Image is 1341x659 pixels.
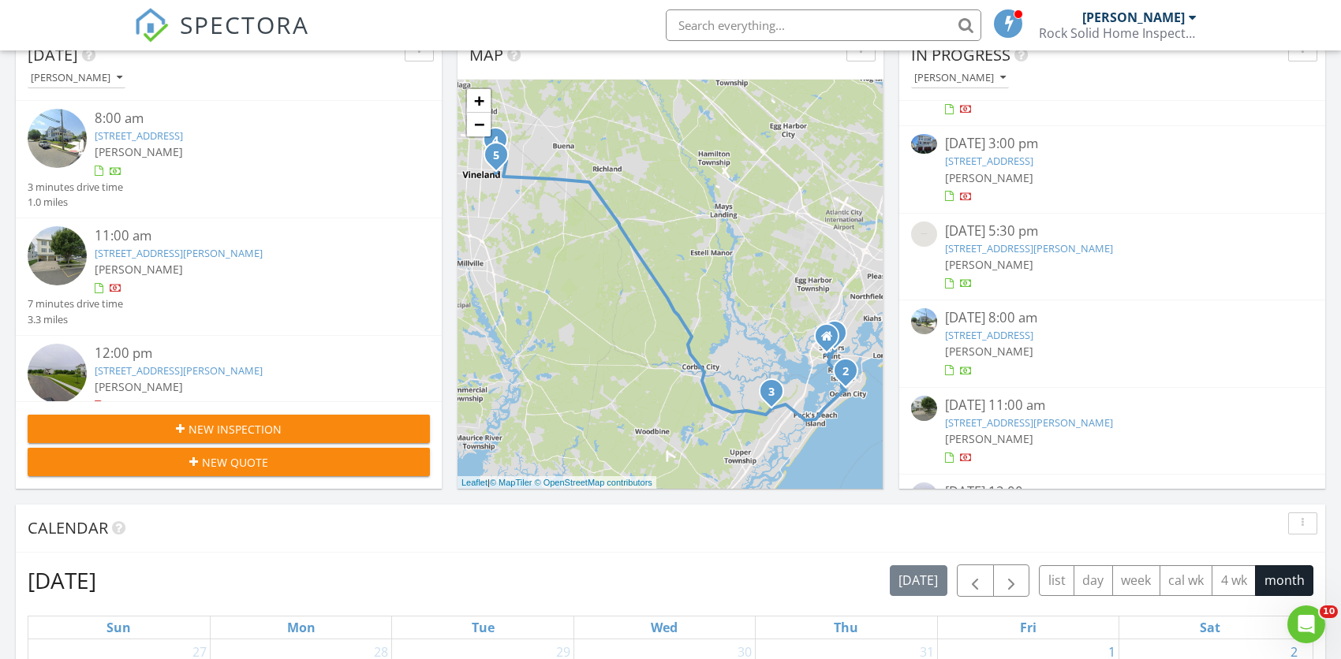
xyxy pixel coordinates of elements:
button: list [1039,565,1074,596]
a: SPECTORA [134,21,309,54]
div: 2 Henry Road, Upper Township, NJ 08223 [771,391,781,400]
button: [PERSON_NAME] [28,68,125,89]
img: streetview [28,109,87,168]
span: 10 [1320,605,1338,618]
div: 12:00 pm [95,344,397,363]
img: streetview [911,396,937,422]
a: © MapTiler [490,478,532,487]
a: [DATE] 11:00 am [STREET_ADDRESS][PERSON_NAME] [PERSON_NAME] [911,396,1313,466]
button: Next month [993,564,1030,597]
div: 11:00 am [95,226,397,246]
img: streetview [28,226,87,285]
div: [DATE] 12:00 pm [945,482,1280,502]
button: Previous month [957,564,994,597]
a: Zoom in [467,89,491,113]
a: [DATE] 12:00 pm [STREET_ADDRESS][PERSON_NAME] [PERSON_NAME] [911,482,1313,553]
a: Sunday [103,616,134,639]
a: [DATE] 3:00 pm [STREET_ADDRESS] [PERSON_NAME] [911,134,1313,204]
div: [DATE] 8:00 am [945,308,1280,328]
i: 5 [493,151,499,162]
img: 9364852%2Fcover_photos%2FDBLChuGikWPwbJt1eYm7%2Fsmall.jpg [911,134,937,153]
a: [STREET_ADDRESS][PERSON_NAME] [945,241,1113,255]
a: [STREET_ADDRESS][PERSON_NAME] [95,363,263,378]
div: 3.3 miles [28,312,123,327]
button: [PERSON_NAME] [911,68,1009,89]
button: New Inspection [28,415,430,443]
h2: [DATE] [28,564,96,596]
img: The Best Home Inspection Software - Spectora [134,8,169,43]
a: 8:00 am [STREET_ADDRESS] [PERSON_NAME] 3 minutes drive time 1.0 miles [28,109,430,210]
div: | [458,476,656,490]
span: [DATE] [28,44,78,65]
span: New Quote [202,454,268,471]
div: 7 minutes drive time [28,296,123,311]
span: SPECTORA [180,8,309,41]
button: [DATE] [890,565,947,596]
a: Zoom out [467,113,491,136]
a: [STREET_ADDRESS][PERSON_NAME] [95,246,263,260]
a: Monday [284,616,319,639]
a: Tuesday [469,616,498,639]
img: streetview [911,308,937,334]
button: month [1255,565,1313,596]
button: 4 wk [1212,565,1256,596]
a: Friday [1017,616,1040,639]
div: 8:00 am [95,109,397,128]
span: [PERSON_NAME] [95,379,183,394]
div: Rock Solid Home Inspections, LLC [1039,25,1197,41]
span: Calendar [28,517,108,538]
a: [STREET_ADDRESS] [95,128,183,143]
a: [DATE] 5:30 pm [STREET_ADDRESS][PERSON_NAME] [PERSON_NAME] [911,222,1313,292]
i: 4 [492,136,499,147]
div: 1116 Ramblewood Drive, Vineland, NJ 08360 [495,140,505,149]
span: Map [469,44,503,65]
a: [STREET_ADDRESS] [945,328,1033,342]
a: [STREET_ADDRESS][PERSON_NAME] [945,415,1113,430]
a: [DATE] 8:00 am [STREET_ADDRESS] [PERSON_NAME] [911,308,1313,378]
img: streetview [911,482,937,508]
div: [PERSON_NAME] [1082,9,1185,25]
img: streetview [911,222,937,248]
a: © OpenStreetMap contributors [535,478,652,487]
div: [DATE] 11:00 am [945,396,1280,415]
div: 1.0 miles [28,195,123,210]
div: [PERSON_NAME] [914,73,1006,84]
div: 754 4th Street, Somers Point NJ 08244 [827,336,836,345]
div: 540 Sunset Avenue, Somers Point, NJ 08244 [835,333,844,342]
span: [PERSON_NAME] [945,170,1033,185]
span: In Progress [911,44,1010,65]
a: 11:00 am [STREET_ADDRESS][PERSON_NAME] [PERSON_NAME] 7 minutes drive time 3.3 miles [28,226,430,327]
span: [PERSON_NAME] [95,144,183,159]
button: New Quote [28,448,430,476]
a: Thursday [831,616,861,639]
button: week [1112,565,1160,596]
button: day [1074,565,1113,596]
div: [PERSON_NAME] [31,73,122,84]
img: streetview [28,344,87,403]
div: 802 Coolidge Rd 2, Ocean City, NJ 08226 [846,370,855,380]
a: [STREET_ADDRESS] [945,154,1033,168]
i: 2 [842,367,849,378]
span: New Inspection [189,421,282,437]
i: 3 [768,387,775,398]
span: [PERSON_NAME] [945,431,1033,446]
input: Search everything... [666,9,981,41]
div: [DATE] 5:30 pm [945,222,1280,241]
a: Saturday [1197,616,1223,639]
span: [PERSON_NAME] [945,257,1033,272]
a: Leaflet [461,478,487,487]
a: Wednesday [648,616,681,639]
div: [DATE] 3:00 pm [945,134,1280,154]
a: 12:00 pm [STREET_ADDRESS][PERSON_NAME] [PERSON_NAME] 11 minutes drive time 6.4 miles [28,344,430,445]
span: [PERSON_NAME] [95,262,183,277]
div: 3 minutes drive time [28,180,123,195]
iframe: Intercom live chat [1287,605,1325,643]
div: 25 Temple Road, Vineland, NJ 08360 [496,155,506,164]
span: [PERSON_NAME] [945,344,1033,359]
button: cal wk [1160,565,1213,596]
